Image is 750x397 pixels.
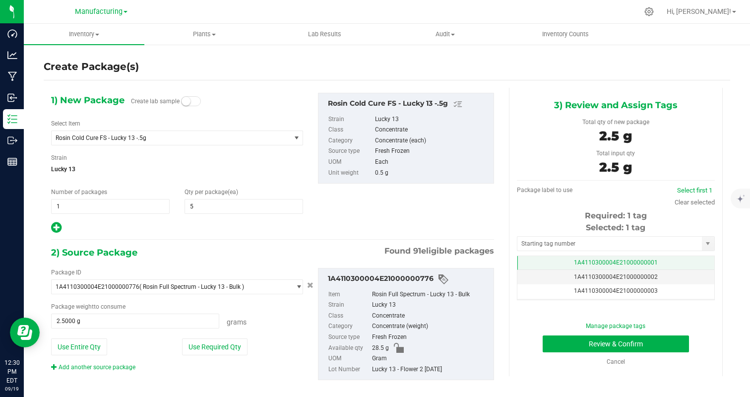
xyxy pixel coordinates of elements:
[372,321,488,332] div: Concentrate (weight)
[51,245,137,260] span: 2) Source Package
[76,303,94,310] span: weight
[7,50,17,60] inline-svg: Analytics
[586,323,645,330] a: Manage package tags
[7,29,17,39] inline-svg: Dashboard
[328,364,370,375] label: Lot Number
[56,283,139,290] span: 1A4110300004E21000000776
[328,146,373,157] label: Source type
[667,7,731,15] span: Hi, [PERSON_NAME]!
[75,7,123,16] span: Manufacturing
[328,321,370,332] label: Category
[144,24,265,45] a: Plants
[607,358,625,365] a: Cancel
[290,280,303,294] span: select
[328,157,373,168] label: UOM
[554,98,678,113] span: 3) Review and Assign Tags
[582,119,649,126] span: Total qty of new package
[574,259,658,266] span: 1A4110300004E21000000001
[51,119,80,128] label: Select Item
[51,338,107,355] button: Use Entire Qty
[385,30,505,39] span: Audit
[44,60,139,74] h4: Create Package(s)
[304,278,316,293] button: Cancel button
[375,157,488,168] div: Each
[7,114,17,124] inline-svg: Inventory
[574,287,658,294] span: 1A4110300004E21000000003
[385,24,505,45] a: Audit
[543,335,689,352] button: Review & Confirm
[328,98,488,110] div: Rosin Cold Cure FS - Lucky 13 -.5g
[7,135,17,145] inline-svg: Outbound
[52,199,169,213] input: 1
[51,162,303,177] span: Lucky 13
[328,273,488,285] div: 1A4110300004E21000000776
[139,283,244,290] span: ( Rosin Full Spectrum - Lucky 13 - Bulk )
[4,358,19,385] p: 12:30 PM EDT
[328,343,370,354] label: Available qty
[131,94,180,109] label: Create lab sample
[599,128,632,144] span: 2.5 g
[56,134,277,141] span: Rosin Cold Cure FS - Lucky 13 -.5g
[328,300,370,311] label: Strain
[586,223,645,232] span: Selected: 1 tag
[7,93,17,103] inline-svg: Inbound
[328,289,370,300] label: Item
[328,114,373,125] label: Strain
[52,314,219,328] input: 2.5000 g
[7,157,17,167] inline-svg: Reports
[145,30,264,39] span: Plants
[24,24,144,45] a: Inventory
[372,300,488,311] div: Lucky 13
[596,150,635,157] span: Total input qty
[51,93,125,108] span: 1) New Package
[51,226,62,233] span: Add new output
[372,332,488,343] div: Fresh Frozen
[290,131,303,145] span: select
[375,135,488,146] div: Concentrate (each)
[372,289,488,300] div: Rosin Full Spectrum - Lucky 13 - Bulk
[372,343,389,354] span: 28.5 g
[7,71,17,81] inline-svg: Manufacturing
[529,30,602,39] span: Inventory Counts
[24,30,144,39] span: Inventory
[295,30,355,39] span: Lab Results
[384,245,494,257] span: Found eligible packages
[677,187,712,194] a: Select first 1
[51,303,125,310] span: Package to consume
[328,353,370,364] label: UOM
[185,199,303,213] input: 5
[599,159,632,175] span: 2.5 g
[517,237,702,251] input: Starting tag number
[375,146,488,157] div: Fresh Frozen
[185,189,238,196] span: Qty per package
[328,135,373,146] label: Category
[51,153,67,162] label: Strain
[517,187,572,194] span: Package label to use
[4,385,19,393] p: 09/19
[505,24,626,45] a: Inventory Counts
[51,364,135,371] a: Add another source package
[51,269,81,276] span: Package ID
[375,125,488,135] div: Concentrate
[413,246,421,256] span: 91
[643,7,655,16] div: Manage settings
[328,125,373,135] label: Class
[675,198,715,206] a: Clear selected
[328,168,373,179] label: Unit weight
[51,189,107,196] span: Number of packages
[328,311,370,322] label: Class
[372,364,488,375] div: Lucky 13 - Flower 2 [DATE]
[375,114,488,125] div: Lucky 13
[227,318,247,326] span: Grams
[264,24,385,45] a: Lab Results
[574,273,658,280] span: 1A4110300004E21000000002
[702,237,714,251] span: select
[182,338,248,355] button: Use Required Qty
[375,168,488,179] div: 0.5 g
[585,211,647,220] span: Required: 1 tag
[228,189,238,196] span: (ea)
[328,332,370,343] label: Source type
[372,311,488,322] div: Concentrate
[372,353,488,364] div: Gram
[10,318,40,347] iframe: Resource center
